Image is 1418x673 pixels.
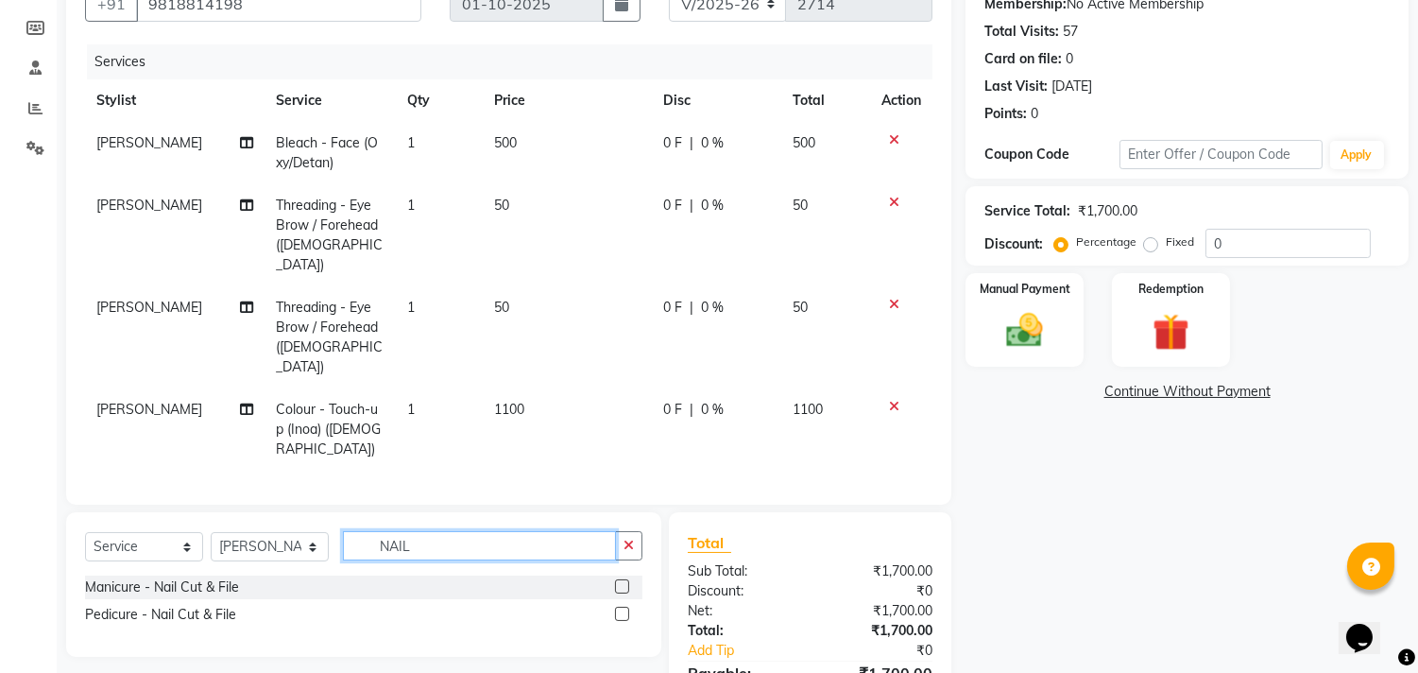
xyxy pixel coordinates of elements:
div: 0 [1031,104,1038,124]
label: Percentage [1076,233,1136,250]
img: _cash.svg [995,309,1054,352]
span: | [690,133,693,153]
span: 0 % [701,400,724,420]
div: Services [87,44,947,79]
div: ₹1,700.00 [1078,201,1137,221]
span: [PERSON_NAME] [96,299,202,316]
div: Pedicure - Nail Cut & File [85,605,236,625]
input: Search or Scan [343,531,616,561]
div: ₹1,700.00 [811,601,948,621]
span: 0 F [663,298,682,318]
img: _gift.svg [1141,309,1201,355]
span: 0 F [663,400,682,420]
span: 1100 [494,401,524,418]
div: ₹0 [811,581,948,601]
span: Bleach - Face (Oxy/Detan) [277,134,379,171]
div: Service Total: [984,201,1070,221]
span: | [690,400,693,420]
span: 500 [794,134,816,151]
div: ₹1,700.00 [811,561,948,581]
label: Manual Payment [980,281,1070,298]
div: Net: [674,601,811,621]
span: 50 [794,197,809,214]
label: Fixed [1166,233,1194,250]
span: [PERSON_NAME] [96,401,202,418]
div: Manicure - Nail Cut & File [85,578,239,597]
th: Disc [652,79,781,122]
span: [PERSON_NAME] [96,197,202,214]
div: 57 [1063,22,1078,42]
th: Qty [396,79,483,122]
th: Action [870,79,932,122]
div: Last Visit: [984,77,1048,96]
div: Discount: [674,581,811,601]
span: 50 [494,299,509,316]
a: Add Tip [674,641,833,661]
div: Discount: [984,234,1043,254]
span: 1 [407,197,415,214]
span: 0 % [701,196,724,216]
span: | [690,196,693,216]
th: Total [782,79,871,122]
span: 0 % [701,133,724,153]
span: Threading - Eye Brow / Forehead ([DEMOGRAPHIC_DATA]) [277,299,384,375]
span: [PERSON_NAME] [96,134,202,151]
div: Total Visits: [984,22,1059,42]
th: Stylist [85,79,265,122]
label: Redemption [1138,281,1204,298]
span: 0 F [663,196,682,216]
div: Coupon Code [984,145,1119,164]
span: Threading - Eye Brow / Forehead ([DEMOGRAPHIC_DATA]) [277,197,384,273]
div: Total: [674,621,811,641]
div: Sub Total: [674,561,811,581]
span: 1 [407,401,415,418]
span: Total [688,533,731,553]
div: 0 [1066,49,1073,69]
div: ₹0 [833,641,948,661]
span: 500 [494,134,517,151]
span: 50 [494,197,509,214]
span: 50 [794,299,809,316]
div: Points: [984,104,1027,124]
div: [DATE] [1051,77,1092,96]
span: 0 F [663,133,682,153]
input: Enter Offer / Coupon Code [1119,140,1322,169]
th: Price [483,79,652,122]
span: 0 % [701,298,724,318]
button: Apply [1330,141,1384,169]
span: 1100 [794,401,824,418]
span: | [690,298,693,318]
span: 1 [407,299,415,316]
div: ₹1,700.00 [811,621,948,641]
th: Service [265,79,397,122]
iframe: chat widget [1339,597,1399,654]
div: Card on file: [984,49,1062,69]
span: Colour - Touch-up (Inoa) ([DEMOGRAPHIC_DATA]) [277,401,382,457]
span: 1 [407,134,415,151]
a: Continue Without Payment [969,382,1405,402]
